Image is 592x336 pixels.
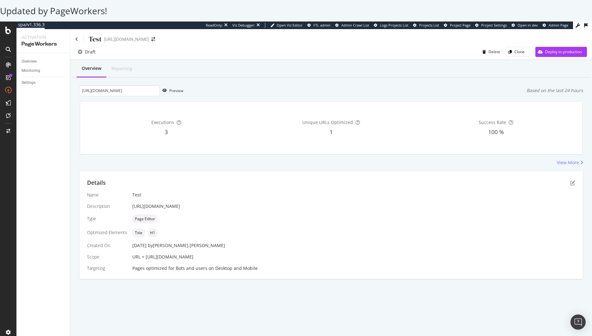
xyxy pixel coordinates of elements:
div: Preview [169,88,183,93]
a: Open Viz Editor [270,23,303,28]
span: 100 % [488,128,504,136]
a: Project Settings [475,23,507,28]
span: Title [135,231,142,235]
div: Description [87,203,127,209]
button: Deploy to production [535,47,587,57]
div: Type [87,215,127,222]
div: Open Intercom Messenger [570,314,586,330]
div: neutral label [132,215,158,223]
a: Click to go back [75,37,78,41]
div: Based on the last 24 hours [526,87,583,94]
div: Viz Debugger: [232,23,255,28]
a: Admin Page [543,23,568,28]
a: Logs Projects List [374,23,408,28]
span: 3 [165,128,168,136]
span: H1 [150,231,155,235]
div: Targeting [87,265,127,271]
div: Test [89,34,102,44]
span: Project Settings [481,23,507,28]
div: View More [557,159,579,166]
a: Project Page [444,23,470,28]
span: Admin Crawl List [341,23,369,28]
div: spa/v1.336.3 [16,22,45,28]
a: Admin Crawl List [335,23,369,28]
a: View More [557,159,583,166]
div: Pages optimized for on [132,265,575,271]
a: spa/v1.336.3 [16,22,45,29]
span: FTL admin [313,23,331,28]
a: Settings [22,79,66,86]
a: Projects List [413,23,439,28]
span: Admin Page [549,23,568,28]
div: by [PERSON_NAME].[PERSON_NAME] [148,242,225,249]
div: PageWorkers [22,40,65,48]
a: FTL admin [307,23,331,28]
div: Overview [82,65,101,72]
div: Deploy to production [545,49,582,54]
input: Preview your optimization on a URL [79,85,160,96]
span: Executions [151,119,174,125]
div: Name [87,192,127,198]
button: Delete [480,47,500,57]
div: Bots and users [176,265,207,271]
div: Created On [87,242,127,249]
div: Overview [22,58,37,65]
div: Delete [488,49,500,54]
div: Activation [22,34,65,40]
span: URL = [URL][DOMAIN_NAME] [132,254,193,260]
div: [URL][DOMAIN_NAME] [132,203,575,209]
div: pen-to-square [570,180,575,185]
div: neutral label [148,228,158,237]
div: Settings [22,79,35,86]
div: [URL][DOMAIN_NAME] [104,36,149,42]
span: Project Page [450,23,470,28]
button: Clone [506,47,530,57]
div: Scope [87,254,127,260]
div: [DATE] [132,242,575,249]
span: Open in dev [518,23,538,28]
span: Open Viz Editor [277,23,303,28]
a: Overview [22,58,66,65]
div: Optimized Elements [87,229,127,236]
a: Open in dev [512,23,538,28]
div: arrow-right-arrow-left [151,37,155,41]
div: Reporting [111,65,132,72]
span: Success Rate [479,119,506,125]
div: Details [87,179,106,187]
span: Projects List [419,23,439,28]
span: 1 [330,128,333,136]
div: Clone [514,49,525,54]
span: Page Editor [135,217,155,221]
a: Monitoring [22,67,66,74]
button: Preview [160,85,183,96]
span: Unique URLs Optimized [302,119,353,125]
div: Desktop and Mobile [215,265,258,271]
div: Draft [85,49,96,55]
div: Test [132,192,575,198]
div: ReadOnly: [206,23,223,28]
div: Monitoring [22,67,40,74]
span: Logs Projects List [380,23,408,28]
div: neutral label [132,228,145,237]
